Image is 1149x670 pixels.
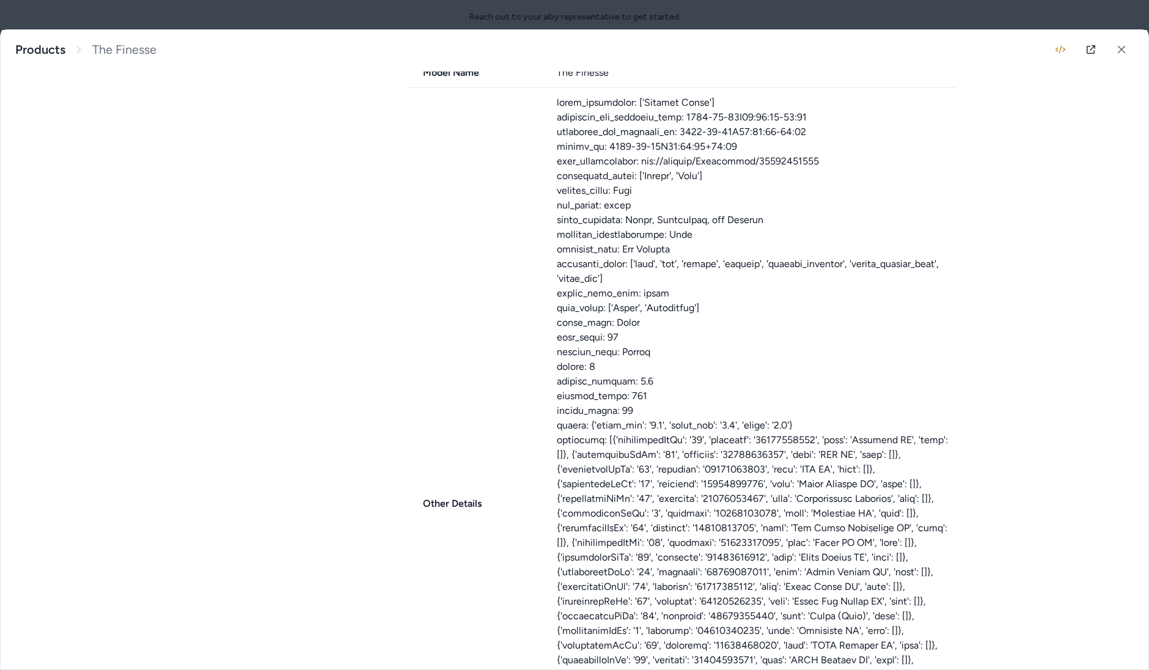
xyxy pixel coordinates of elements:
[15,42,65,57] a: Products
[408,496,542,511] span: Other Details
[92,42,156,57] span: The Finesse
[15,42,156,57] nav: breadcrumb
[408,65,542,80] span: Model Name
[557,65,956,80] div: The Finesse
